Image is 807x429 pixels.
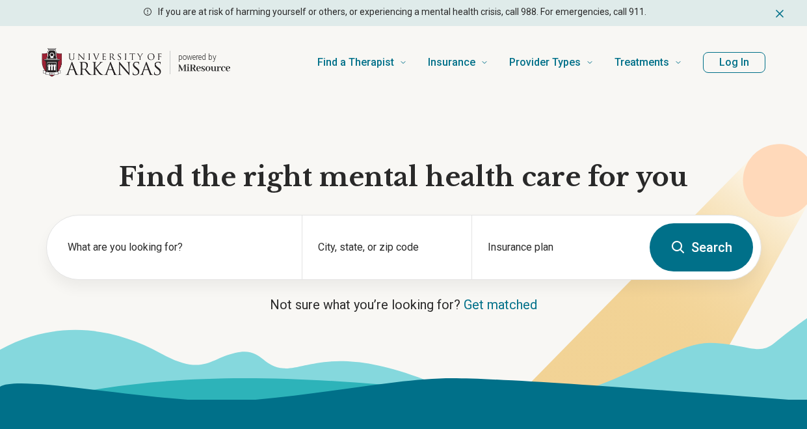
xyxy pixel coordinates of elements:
[464,297,537,312] a: Get matched
[178,52,230,62] p: powered by
[650,223,753,271] button: Search
[317,36,407,89] a: Find a Therapist
[42,42,230,83] a: Home page
[428,36,488,89] a: Insurance
[428,53,475,72] span: Insurance
[615,53,669,72] span: Treatments
[509,53,581,72] span: Provider Types
[703,52,765,73] button: Log In
[46,160,761,194] h1: Find the right mental health care for you
[773,5,786,21] button: Dismiss
[509,36,594,89] a: Provider Types
[46,296,761,314] p: Not sure what you’re looking for?
[68,240,286,255] label: What are you looking for?
[158,5,646,19] p: If you are at risk of harming yourself or others, or experiencing a mental health crisis, call 98...
[615,36,682,89] a: Treatments
[317,53,394,72] span: Find a Therapist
